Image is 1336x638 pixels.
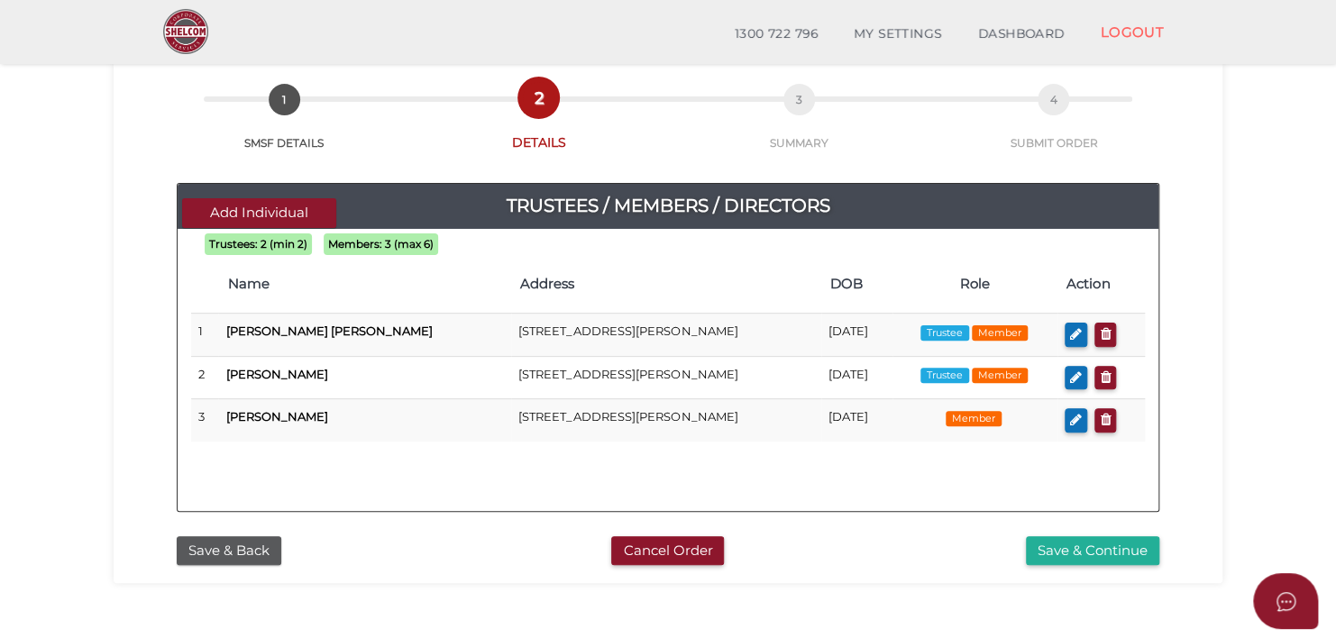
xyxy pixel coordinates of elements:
b: Trustees: 2 (min 2) [209,238,307,251]
span: Trustee [920,368,969,383]
b: [PERSON_NAME] [PERSON_NAME] [225,324,432,338]
a: 4SUBMIT ORDER [930,104,1177,150]
a: MY SETTINGS [836,16,960,52]
a: DASHBOARD [960,16,1083,52]
b: [PERSON_NAME] [225,367,327,381]
h4: Action [1066,277,1136,292]
td: 3 [191,399,218,442]
a: 3SUMMARY [668,104,930,150]
a: LOGOUT [1082,14,1182,50]
td: [STREET_ADDRESS][PERSON_NAME] [511,314,820,357]
a: Trustees / Members / Directors [178,191,1158,220]
span: 1 [269,84,300,115]
button: Save & Continue [1026,536,1159,566]
a: 1SMSF DETAILS [159,104,409,150]
h4: DOB [830,277,884,292]
td: 2 [191,356,218,399]
button: Cancel Order [611,536,724,566]
td: [STREET_ADDRESS][PERSON_NAME] [511,356,820,399]
span: 2 [523,82,554,114]
button: Add Individual [182,198,336,228]
span: 3 [783,84,815,115]
b: Members: 3 (max 6) [328,238,434,251]
td: 1 [191,314,218,357]
h4: Address [520,277,811,292]
button: Save & Back [177,536,281,566]
td: [STREET_ADDRESS][PERSON_NAME] [511,399,820,442]
td: [DATE] [821,356,893,399]
h4: Name [227,277,502,292]
td: [DATE] [821,314,893,357]
span: Member [972,325,1028,341]
button: Open asap [1253,573,1318,629]
b: [PERSON_NAME] [225,409,327,424]
span: Trustee [920,325,969,341]
td: [DATE] [821,399,893,442]
a: 2DETAILS [409,102,667,151]
a: 1300 722 796 [717,16,836,52]
span: 4 [1038,84,1069,115]
span: Member [946,411,1002,426]
span: Member [972,368,1028,383]
h4: Role [901,277,1048,292]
